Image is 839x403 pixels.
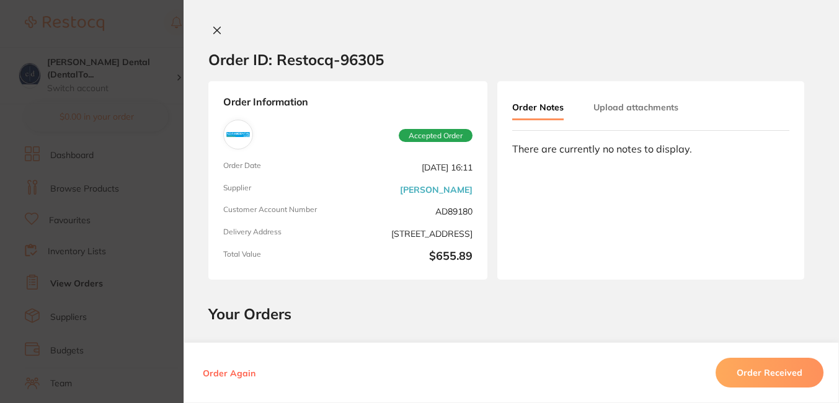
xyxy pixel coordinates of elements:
[223,184,343,196] span: Supplier
[400,185,473,195] a: [PERSON_NAME]
[399,129,473,143] span: Accepted Order
[512,96,564,120] button: Order Notes
[353,250,473,265] b: $655.89
[353,205,473,218] span: AD89180
[223,205,343,218] span: Customer Account Number
[223,161,343,174] span: Order Date
[223,96,473,110] strong: Order Information
[223,250,343,265] span: Total Value
[593,96,678,118] button: Upload attachments
[223,228,343,240] span: Delivery Address
[199,367,259,378] button: Order Again
[208,304,814,323] h2: Your Orders
[353,161,473,174] span: [DATE] 16:11
[208,50,384,69] h2: Order ID: Restocq- 96305
[353,228,473,240] span: [STREET_ADDRESS]
[716,358,823,387] button: Order Received
[226,123,250,146] img: Adam Dental
[512,143,789,154] div: There are currently no notes to display.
